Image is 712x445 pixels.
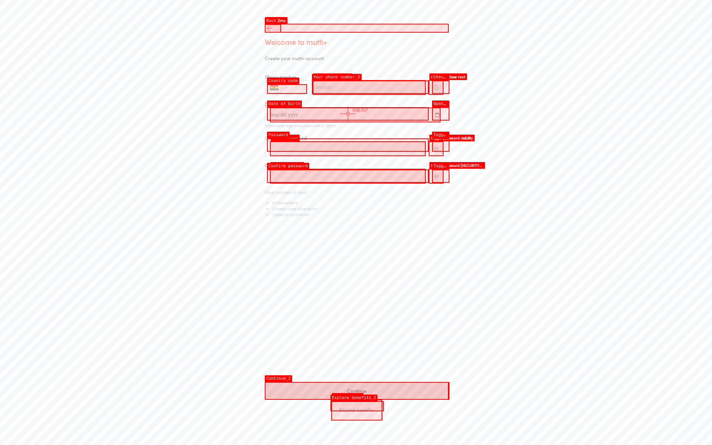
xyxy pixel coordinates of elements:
[265,122,449,129] span: Minimum age requirement is 18yrs
[332,400,381,421] button: Explore benefits
[265,33,449,50] span: Welcome to mutti+
[265,50,449,65] span: Create your mutti+ account
[265,135,449,141] span: Create a password
[272,206,449,212] li: 1 lower case character
[272,200,449,206] li: 8 characters
[265,162,449,169] span: Confirm password
[265,382,449,400] button: Continue
[429,169,444,184] button: toggle password visibility
[336,404,377,416] span: Explore benefits
[270,85,289,91] span: GH
[265,189,307,195] span: Must contain at least
[265,73,449,80] span: Phone number
[296,85,310,91] span: (+233)
[272,212,449,218] li: 1 special character
[265,101,449,108] span: Date of birth
[429,141,444,156] button: toggle password visibility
